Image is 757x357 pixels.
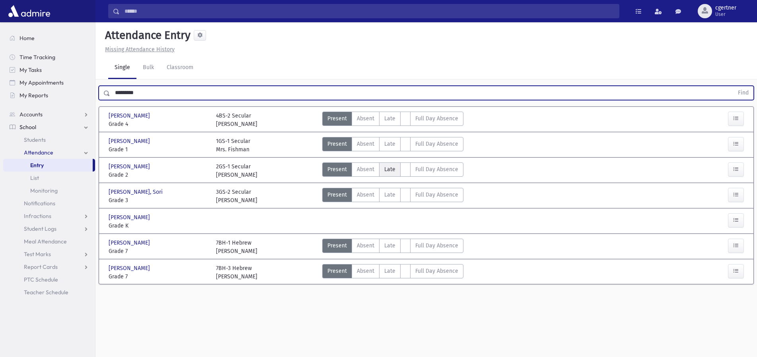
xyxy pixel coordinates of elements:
span: Late [384,191,395,199]
span: List [30,174,39,181]
a: Classroom [160,57,200,79]
span: Present [327,191,347,199]
span: Absent [357,114,374,123]
h5: Attendance Entry [102,29,191,42]
a: List [3,172,95,184]
u: Missing Attendance History [105,46,175,53]
a: My Reports [3,89,95,102]
span: Absent [357,140,374,148]
a: Students [3,133,95,146]
div: AttTypes [322,112,463,128]
span: Absent [357,267,374,275]
div: AttTypes [322,162,463,179]
span: Teacher Schedule [24,289,68,296]
span: PTC Schedule [24,276,58,283]
span: Student Logs [24,225,56,232]
span: Attendance [24,149,53,156]
span: User [715,11,736,17]
div: AttTypes [322,239,463,255]
span: [PERSON_NAME] [109,213,152,222]
span: Present [327,140,347,148]
a: Notifications [3,197,95,210]
div: AttTypes [322,264,463,281]
span: Students [24,136,46,143]
span: Infractions [24,212,51,220]
span: Late [384,165,395,174]
a: Student Logs [3,222,95,235]
span: Home [19,35,35,42]
span: [PERSON_NAME] [109,162,152,171]
span: Grade 7 [109,272,208,281]
a: Single [108,57,136,79]
span: Present [327,241,347,250]
span: Test Marks [24,251,51,258]
span: Notifications [24,200,55,207]
a: Infractions [3,210,95,222]
span: Present [327,267,347,275]
span: Grade K [109,222,208,230]
span: Full Day Absence [415,267,458,275]
span: Grade 1 [109,145,208,154]
a: Accounts [3,108,95,121]
a: Missing Attendance History [102,46,175,53]
a: Bulk [136,57,160,79]
span: Meal Attendance [24,238,67,245]
span: Time Tracking [19,54,55,61]
div: 4BS-2 Secular [PERSON_NAME] [216,112,257,128]
span: Monitoring [30,187,58,194]
a: Attendance [3,146,95,159]
a: Report Cards [3,261,95,273]
span: Late [384,114,395,123]
span: My Tasks [19,66,42,73]
span: Absent [357,165,374,174]
div: 2GS-1 Secular [PERSON_NAME] [216,162,257,179]
a: Test Marks [3,248,95,261]
span: Full Day Absence [415,241,458,250]
img: AdmirePro [6,3,52,19]
input: Search [120,4,619,18]
div: AttTypes [322,188,463,205]
a: My Appointments [3,76,95,89]
a: Entry [3,159,93,172]
span: Full Day Absence [415,114,458,123]
span: Full Day Absence [415,165,458,174]
span: cgertner [715,5,736,11]
span: My Reports [19,92,48,99]
span: Full Day Absence [415,191,458,199]
span: Late [384,267,395,275]
span: Accounts [19,111,43,118]
div: 1GS-1 Secular Mrs. Fishman [216,137,250,154]
span: Absent [357,241,374,250]
a: Monitoring [3,184,95,197]
span: [PERSON_NAME] [109,239,152,247]
span: Grade 4 [109,120,208,128]
span: Absent [357,191,374,199]
a: Home [3,32,95,44]
span: Grade 2 [109,171,208,179]
span: [PERSON_NAME] [109,112,152,120]
span: Report Cards [24,263,58,270]
div: AttTypes [322,137,463,154]
a: Meal Attendance [3,235,95,248]
a: My Tasks [3,64,95,76]
a: Teacher Schedule [3,286,95,299]
button: Find [733,86,753,100]
a: School [3,121,95,133]
div: 3GS-2 Secular [PERSON_NAME] [216,188,257,205]
span: Late [384,241,395,250]
div: 7BH-1 Hebrew [PERSON_NAME] [216,239,257,255]
span: My Appointments [19,79,64,86]
span: Grade 7 [109,247,208,255]
a: PTC Schedule [3,273,95,286]
span: Entry [30,162,44,169]
span: Late [384,140,395,148]
span: [PERSON_NAME], Sori [109,188,164,196]
a: Time Tracking [3,51,95,64]
span: [PERSON_NAME] [109,264,152,272]
span: Grade 3 [109,196,208,205]
span: [PERSON_NAME] [109,137,152,145]
span: Present [327,114,347,123]
span: School [19,124,36,131]
div: 7BH-3 Hebrew [PERSON_NAME] [216,264,257,281]
span: Full Day Absence [415,140,458,148]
